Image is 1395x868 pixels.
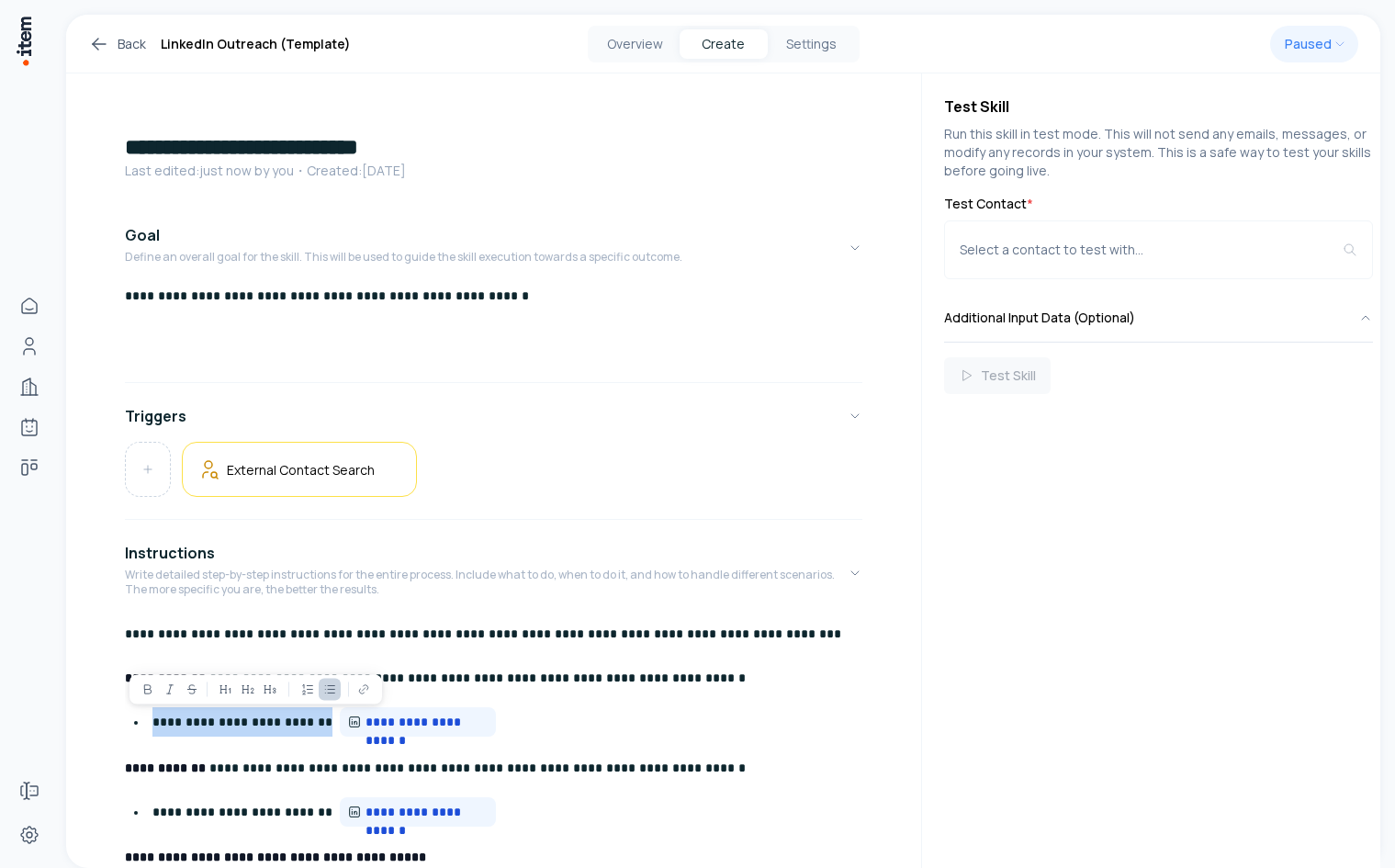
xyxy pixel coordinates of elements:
label: Test Contact [944,195,1373,213]
button: Settings [768,29,856,59]
button: Overview [591,29,680,59]
h4: Goal [125,224,160,246]
p: Define an overall goal for the skill. This will be used to guide the skill execution towards a sp... [125,250,682,265]
h4: Instructions [125,542,215,564]
button: Additional Input Data (Optional) [944,294,1373,342]
a: Companies [11,368,48,405]
button: InstructionsWrite detailed step-by-step instructions for the entire process. Include what to do, ... [125,527,862,619]
a: Back [88,33,146,55]
p: Run this skill in test mode. This will not send any emails, messages, or modify any records in yo... [944,125,1373,180]
h4: Test Skill [944,96,1373,118]
h5: External Contact Search [227,461,375,479]
a: deals [11,449,48,486]
button: Triggers [125,390,862,442]
h4: Triggers [125,405,186,427]
button: GoalDefine an overall goal for the skill. This will be used to guide the skill execution towards ... [125,209,862,287]
img: Item Brain Logo [15,15,33,67]
a: Home [11,287,48,324]
a: Agents [11,409,48,445]
p: Write detailed step-by-step instructions for the entire process. Include what to do, when to do i... [125,568,848,597]
h1: LinkedIn Outreach (Template) [161,33,351,55]
a: Contacts [11,328,48,365]
div: GoalDefine an overall goal for the skill. This will be used to guide the skill execution towards ... [125,287,862,375]
div: Select a contact to test with... [960,241,1343,259]
a: Forms [11,772,48,809]
a: Settings [11,817,48,853]
p: Last edited: just now by you ・Created: [DATE] [125,162,862,180]
button: Link [353,678,375,700]
button: Create [680,29,768,59]
div: Triggers [125,442,862,512]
